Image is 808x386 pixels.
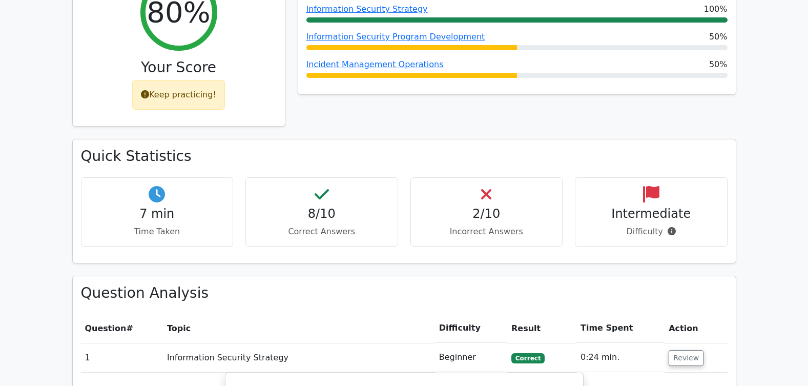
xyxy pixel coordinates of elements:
[665,314,727,343] th: Action
[85,323,127,333] span: Question
[511,353,545,363] span: Correct
[306,59,444,69] a: Incident Management Operations
[584,226,719,238] p: Difficulty
[435,343,507,372] td: Beginner
[306,32,485,42] a: Information Security Program Development
[419,207,554,221] h4: 2/10
[163,343,435,372] td: Information Security Strategy
[704,3,728,15] span: 100%
[709,58,728,71] span: 50%
[81,343,163,372] td: 1
[419,226,554,238] p: Incorrect Answers
[669,350,703,366] button: Review
[306,4,428,14] a: Information Security Strategy
[81,148,728,165] h3: Quick Statistics
[709,31,728,43] span: 50%
[163,314,435,343] th: Topic
[254,207,389,221] h4: 8/10
[132,80,225,110] div: Keep practicing!
[254,226,389,238] p: Correct Answers
[576,314,665,343] th: Time Spent
[435,314,507,343] th: Difficulty
[81,314,163,343] th: #
[584,207,719,221] h4: Intermediate
[576,343,665,372] td: 0:24 min.
[90,207,225,221] h4: 7 min
[507,314,576,343] th: Result
[90,226,225,238] p: Time Taken
[81,59,277,76] h3: Your Score
[81,285,728,302] h3: Question Analysis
